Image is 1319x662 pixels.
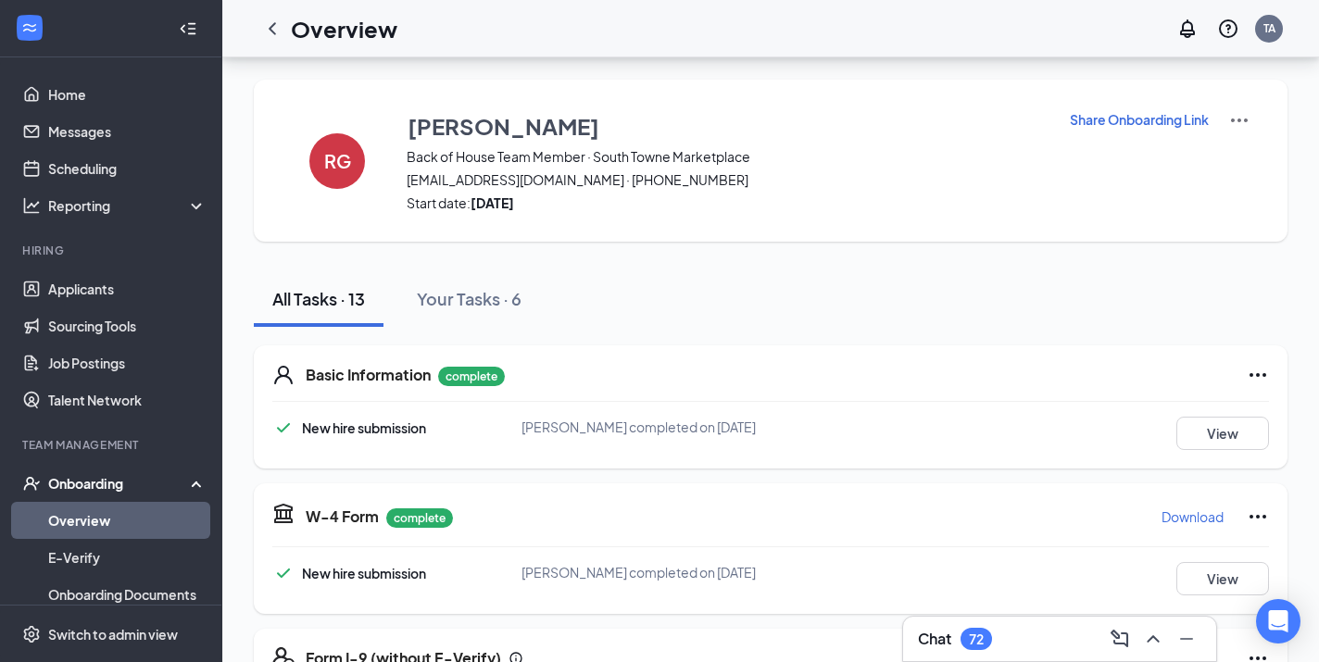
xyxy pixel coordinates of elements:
button: Share Onboarding Link [1069,109,1210,130]
div: 72 [969,631,984,647]
h1: Overview [291,13,397,44]
svg: TaxGovernmentIcon [272,502,295,524]
strong: [DATE] [471,194,514,211]
a: Messages [48,113,207,150]
div: Open Intercom Messenger [1256,599,1300,643]
a: E-Verify [48,539,207,576]
div: Hiring [22,243,203,258]
a: Applicants [48,270,207,307]
span: New hire submission [302,565,426,581]
button: [PERSON_NAME] [407,109,1046,143]
button: ChevronUp [1138,624,1168,654]
svg: Minimize [1175,628,1198,650]
p: Share Onboarding Link [1070,110,1209,129]
a: Job Postings [48,344,207,381]
button: RG [291,109,383,212]
svg: ChevronUp [1142,628,1164,650]
span: New hire submission [302,419,426,436]
div: Switch to admin view [48,625,178,643]
button: View [1176,417,1269,450]
svg: ComposeMessage [1109,628,1131,650]
h5: Basic Information [306,365,431,385]
svg: User [272,364,295,386]
div: Team Management [22,437,203,453]
svg: Collapse [179,19,197,38]
a: Talent Network [48,381,207,418]
svg: Notifications [1176,18,1199,40]
span: [PERSON_NAME] completed on [DATE] [521,564,756,581]
span: Back of House Team Member · South Towne Marketplace [407,147,1046,166]
h4: RG [324,155,351,168]
a: Overview [48,502,207,539]
span: [EMAIL_ADDRESS][DOMAIN_NAME] · [PHONE_NUMBER] [407,170,1046,189]
p: complete [386,508,453,528]
svg: WorkstreamLogo [20,19,39,37]
svg: Checkmark [272,562,295,584]
svg: Ellipses [1247,506,1269,528]
svg: Settings [22,625,41,643]
button: Minimize [1172,624,1201,654]
div: Reporting [48,196,207,215]
p: Download [1162,507,1224,526]
span: [PERSON_NAME] completed on [DATE] [521,418,756,435]
a: Onboarding Documents [48,576,207,613]
p: complete [438,367,505,386]
a: Scheduling [48,150,207,187]
span: Start date: [407,194,1046,212]
button: Download [1161,502,1225,531]
a: Sourcing Tools [48,307,207,344]
h3: [PERSON_NAME] [408,110,599,142]
svg: Ellipses [1247,364,1269,386]
svg: QuestionInfo [1217,18,1239,40]
h5: W-4 Form [306,506,379,527]
div: TA [1263,20,1275,36]
svg: UserCheck [22,474,41,493]
div: Your Tasks · 6 [417,287,521,310]
button: ComposeMessage [1105,624,1135,654]
h3: Chat [918,629,951,649]
button: View [1176,562,1269,595]
svg: Checkmark [272,417,295,439]
svg: ChevronLeft [261,18,283,40]
img: More Actions [1228,109,1250,131]
div: Onboarding [48,474,191,493]
div: All Tasks · 13 [272,287,365,310]
svg: Analysis [22,196,41,215]
a: Home [48,76,207,113]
